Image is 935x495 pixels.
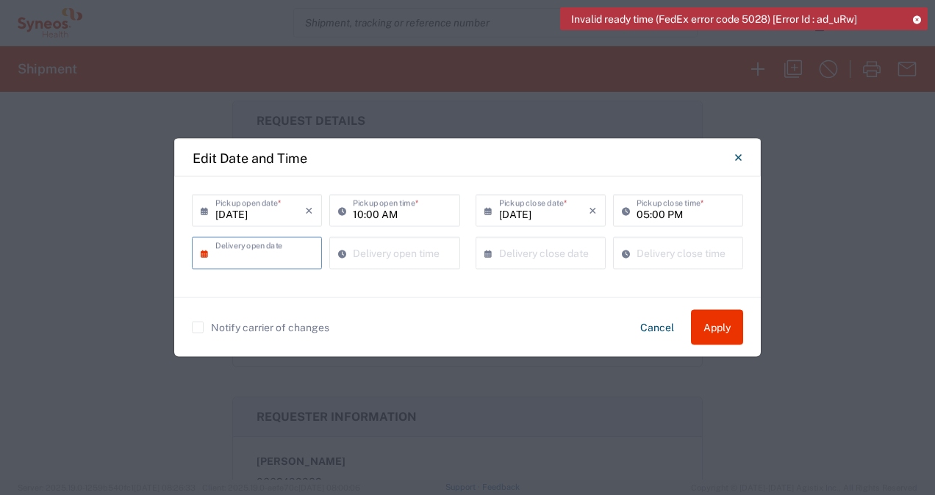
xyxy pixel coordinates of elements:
button: Apply [691,310,743,345]
button: Close [720,140,756,176]
span: Invalid ready time (FedEx error code 5028) [Error Id : ad_uRw] [571,12,857,26]
label: Notify carrier of changes [192,322,329,333]
i: × [589,199,597,223]
h4: Edit Date and Time [193,148,307,167]
button: Cancel [628,310,686,345]
i: × [305,199,313,223]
